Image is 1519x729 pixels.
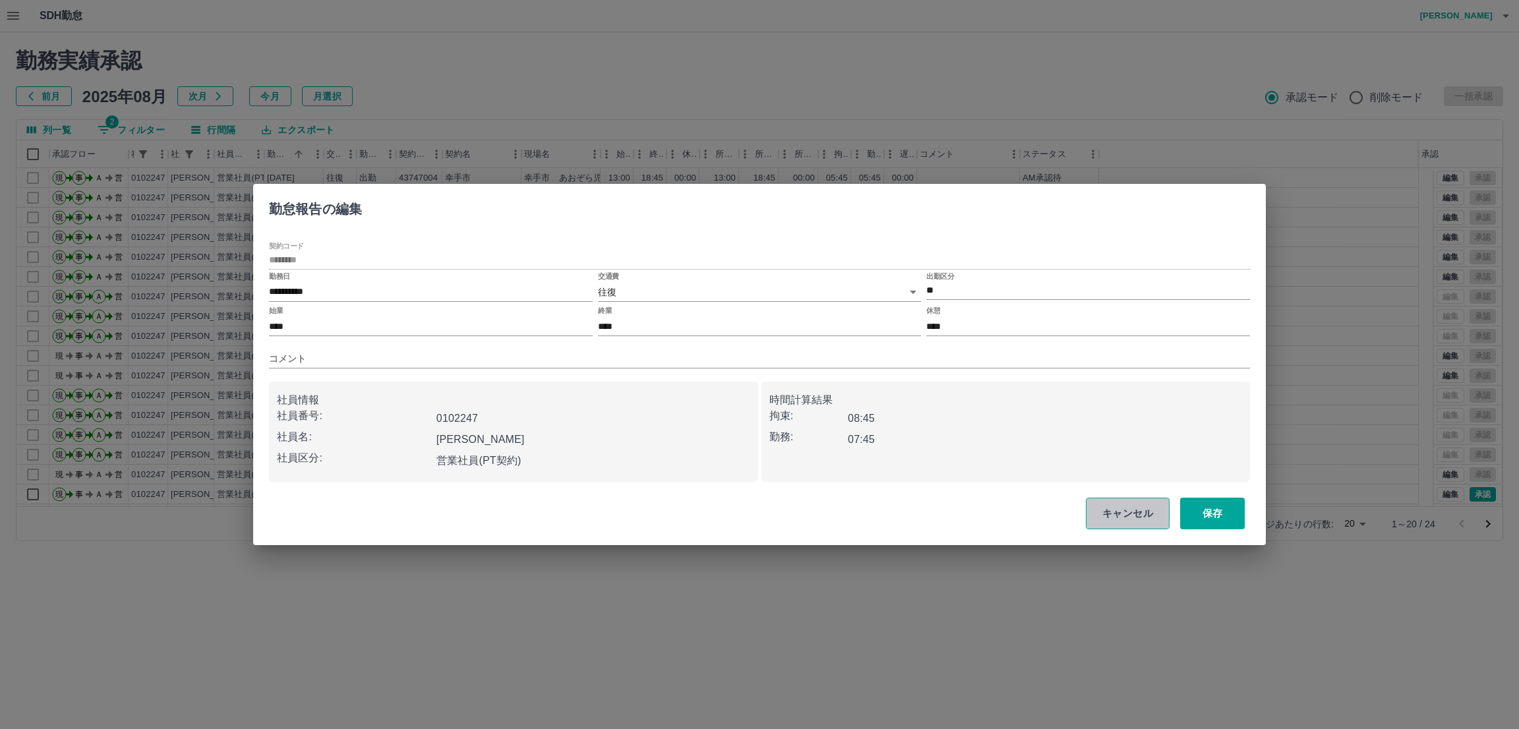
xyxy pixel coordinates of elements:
[769,429,849,445] p: 勤務:
[277,408,431,424] p: 社員番号:
[269,306,283,316] label: 始業
[269,271,290,281] label: 勤務日
[769,408,849,424] p: 拘束:
[277,429,431,445] p: 社員名:
[926,306,940,316] label: 休憩
[769,392,1243,408] p: 時間計算結果
[269,241,304,250] label: 契約コード
[848,413,875,424] b: 08:45
[436,455,521,466] b: 営業社員(PT契約)
[598,283,922,302] div: 往復
[926,271,954,281] label: 出勤区分
[436,434,525,445] b: [PERSON_NAME]
[277,392,750,408] p: 社員情報
[848,434,875,445] b: 07:45
[1180,498,1245,529] button: 保存
[598,306,612,316] label: 終業
[598,271,619,281] label: 交通費
[436,413,478,424] b: 0102247
[253,184,378,229] h2: 勤怠報告の編集
[277,450,431,466] p: 社員区分:
[1086,498,1170,529] button: キャンセル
